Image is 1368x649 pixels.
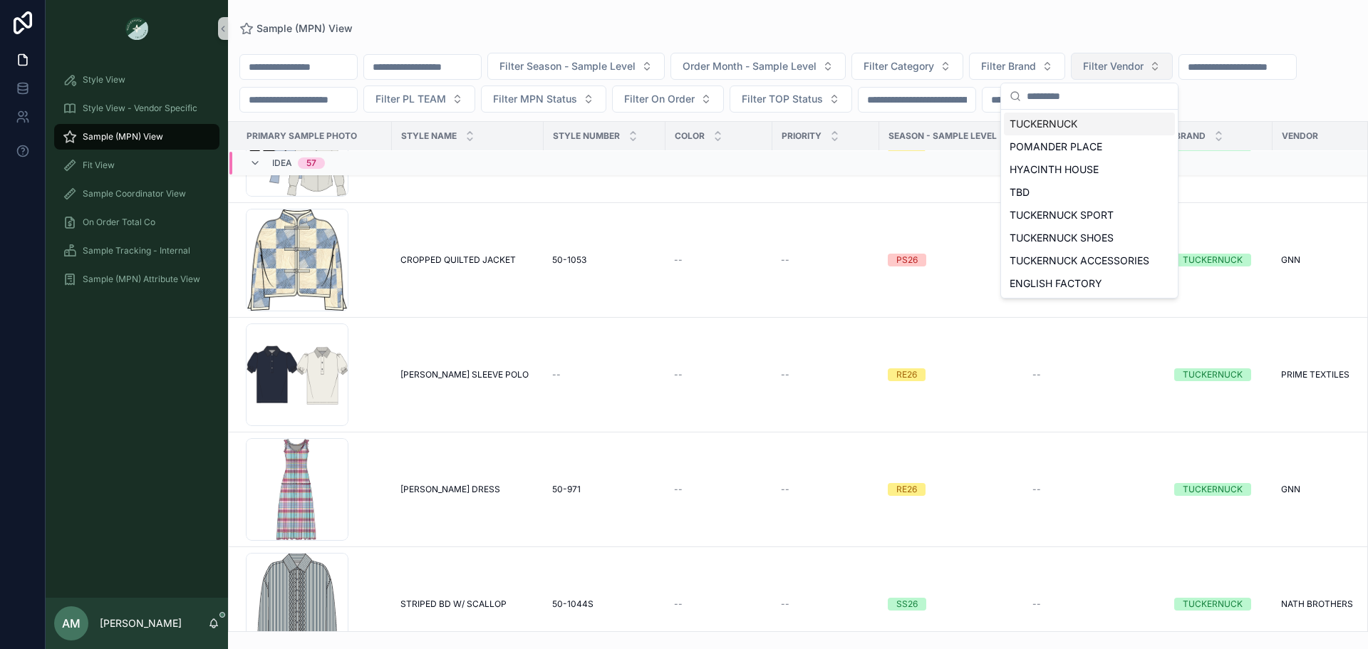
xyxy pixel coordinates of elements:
span: PRIME TEXTILES [1281,369,1349,380]
span: Style View - Vendor Specific [83,103,197,114]
span: [PERSON_NAME] SLEEVE POLO [400,369,529,380]
a: 50-971 [552,484,657,495]
div: TUCKERNUCK [1183,368,1243,381]
a: Sample (MPN) View [54,124,219,150]
a: -- [1032,598,1157,610]
a: -- [674,254,764,266]
a: 50-1053 [552,254,657,266]
span: Sample (MPN) View [256,21,353,36]
a: 50-1044S [552,598,657,610]
div: TUCKERNUCK ACCESSORIES [1004,249,1175,272]
button: Select Button [487,53,665,80]
a: -- [1032,484,1157,495]
span: Season - Sample Level [888,130,997,142]
a: -- [674,484,764,495]
div: SS26 [896,598,918,611]
a: -- [781,598,871,610]
span: Sample Coordinator View [83,188,186,199]
span: -- [552,369,561,380]
button: Select Button [1071,53,1173,80]
a: Sample (MPN) Attribute View [54,266,219,292]
span: Filter Vendor [1083,59,1144,73]
span: -- [781,254,789,266]
a: RE26 [888,483,1015,496]
a: Style View [54,67,219,93]
span: AM [62,615,81,632]
span: Filter MPN Status [493,92,577,106]
div: TUCKERNUCK [1183,483,1243,496]
span: On Order Total Co [83,217,155,228]
div: POMANDER PLACE [1004,135,1175,158]
a: Sample Tracking - Internal [54,238,219,264]
span: [PERSON_NAME] DRESS [400,484,500,495]
p: [PERSON_NAME] [100,616,182,630]
span: PRIMARY SAMPLE PHOTO [247,130,357,142]
button: Select Button [730,85,852,113]
span: Sample (MPN) Attribute View [83,274,200,285]
span: CROPPED QUILTED JACKET [400,254,516,266]
a: -- [674,369,764,380]
span: NATH BROTHERS [1281,598,1353,610]
button: Select Button [612,85,724,113]
a: Style View - Vendor Specific [54,95,219,121]
span: Fit View [83,160,115,171]
a: CROPPED QUILTED JACKET [400,254,535,266]
div: HYACINTH HOUSE [1004,158,1175,181]
div: Suggestions [1001,110,1178,298]
div: 57 [306,157,316,169]
span: Filter Category [864,59,934,73]
span: Brand [1175,130,1206,142]
a: [PERSON_NAME] DRESS [400,484,535,495]
div: RE26 [896,483,917,496]
a: Sample (MPN) View [239,21,353,36]
span: GNN [1281,484,1300,495]
a: TUCKERNUCK [1174,483,1264,496]
a: SS26 [888,598,1015,611]
a: TUCKERNUCK [1174,368,1264,381]
div: TUCKERNUCK [1183,598,1243,611]
span: Filter Season - Sample Level [499,59,636,73]
span: Filter PL TEAM [375,92,446,106]
a: PS26 [888,254,1015,266]
span: Sample (MPN) View [83,131,163,142]
span: Sample Tracking - Internal [83,245,190,256]
div: RE26 [896,368,917,381]
span: Filter TOP Status [742,92,823,106]
div: TUCKERNUCK [1004,113,1175,135]
span: -- [1032,598,1041,610]
button: Select Button [363,85,475,113]
div: scrollable content [46,57,228,311]
a: -- [674,598,764,610]
a: RE26 [888,368,1015,381]
a: -- [781,484,871,495]
span: -- [1032,484,1041,495]
div: TUCKERNUCK SPORT [1004,204,1175,227]
a: -- [781,369,871,380]
span: -- [674,598,683,610]
span: 50-971 [552,484,581,495]
span: Filter On Order [624,92,695,106]
span: -- [674,484,683,495]
span: PRIORITY [782,130,822,142]
span: GNN [1281,254,1300,266]
span: Filter Brand [981,59,1036,73]
span: Order Month - Sample Level [683,59,817,73]
div: ENGLISH FACTORY [1004,272,1175,295]
img: App logo [125,17,148,40]
div: TUCKERNUCK [1183,254,1243,266]
span: -- [674,254,683,266]
button: Select Button [969,53,1065,80]
a: STRIPED BD W/ SCALLOP [400,598,535,610]
button: Select Button [851,53,963,80]
span: Idea [272,157,292,169]
span: Style View [83,74,125,85]
a: -- [781,254,871,266]
span: Style Name [401,130,457,142]
span: 50-1044S [552,598,594,610]
div: PS26 [896,254,918,266]
span: -- [781,598,789,610]
span: -- [781,369,789,380]
button: Select Button [481,85,606,113]
a: Fit View [54,152,219,178]
span: STRIPED BD W/ SCALLOP [400,598,507,610]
